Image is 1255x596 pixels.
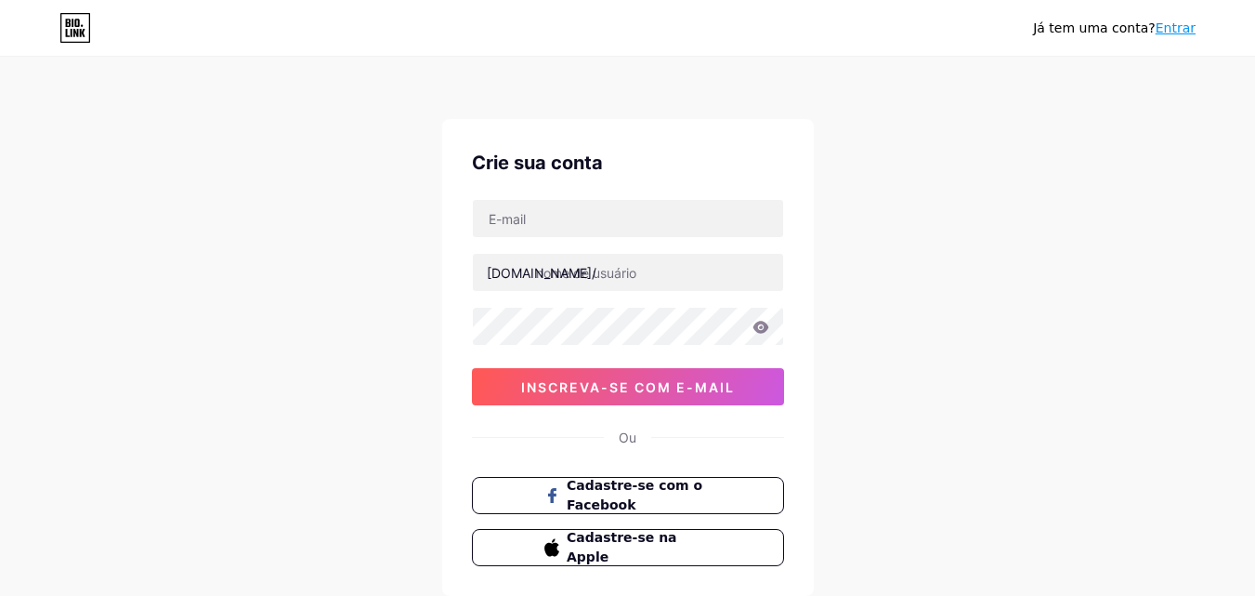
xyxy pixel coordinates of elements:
[521,379,735,395] font: inscreva-se com e-mail
[472,368,784,405] button: inscreva-se com e-mail
[567,530,677,564] font: Cadastre-se na Apple
[487,265,596,281] font: [DOMAIN_NAME]/
[472,477,784,514] button: Cadastre-se com o Facebook
[473,254,783,291] input: nome de usuário
[567,478,702,512] font: Cadastre-se com o Facebook
[472,529,784,566] button: Cadastre-se na Apple
[472,152,603,174] font: Crie sua conta
[473,200,783,237] input: E-mail
[1156,20,1196,35] a: Entrar
[1033,20,1156,35] font: Já tem uma conta?
[619,430,636,445] font: Ou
